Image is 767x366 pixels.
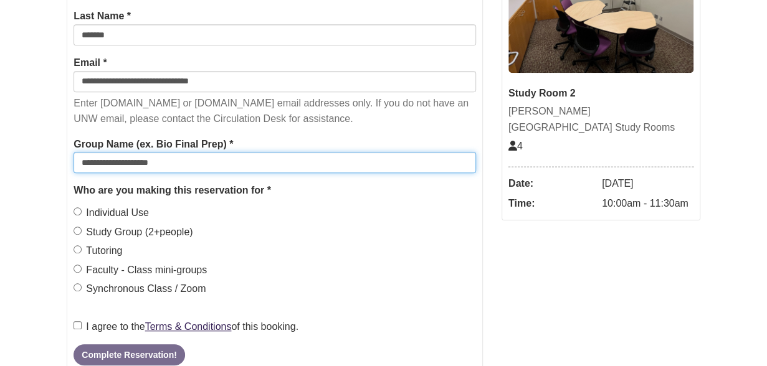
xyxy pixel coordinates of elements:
[508,85,693,101] div: Study Room 2
[74,321,82,329] input: I agree to theTerms & Conditionsof this booking.
[74,136,233,152] label: Group Name (ex. Bio Final Prep) *
[74,227,82,235] input: Study Group (2+people)
[602,194,693,213] dd: 10:00am - 11:30am
[74,55,107,71] label: Email *
[74,283,82,291] input: Synchronous Class / Zoom
[145,321,232,332] a: Terms & Conditions
[74,265,82,273] input: Faculty - Class mini-groups
[74,95,476,127] p: Enter [DOMAIN_NAME] or [DOMAIN_NAME] email addresses only. If you do not have an UNW email, pleas...
[74,243,122,259] label: Tutoring
[508,194,596,213] dt: Time:
[74,224,193,240] label: Study Group (2+people)
[508,174,596,194] dt: Date:
[74,205,149,221] label: Individual Use
[74,8,131,24] label: Last Name *
[74,281,206,297] label: Synchronous Class / Zoom
[508,103,693,135] div: [PERSON_NAME][GEOGRAPHIC_DATA] Study Rooms
[74,344,184,365] button: Complete Reservation!
[74,182,476,199] legend: Who are you making this reservation for *
[508,141,523,151] span: The capacity of this space
[74,262,207,278] label: Faculty - Class mini-groups
[74,245,82,253] input: Tutoring
[602,174,693,194] dd: [DATE]
[74,319,298,335] label: I agree to the of this booking.
[74,207,82,215] input: Individual Use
